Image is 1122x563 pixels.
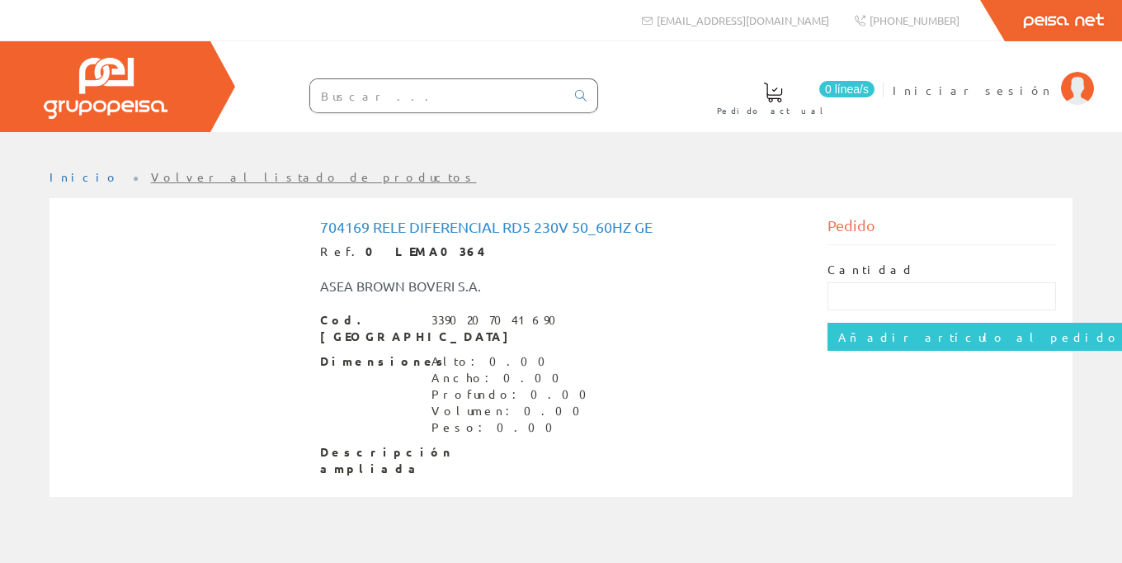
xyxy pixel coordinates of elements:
span: [PHONE_NUMBER] [870,13,959,27]
span: 0 línea/s [819,81,874,97]
div: Pedido [827,215,1057,245]
h1: 704169 Rele Diferencial Rd5 230v 50_60hz Ge [320,219,803,235]
div: ASEA BROWN BOVERI S.A. [308,277,604,296]
img: Grupo Peisa [44,58,167,119]
span: Pedido actual [717,102,829,119]
span: Descripción ampliada [320,444,419,477]
a: Iniciar sesión [893,69,1094,84]
span: [EMAIL_ADDRESS][DOMAIN_NAME] [657,13,829,27]
div: Ancho: 0.00 [431,370,596,386]
span: Iniciar sesión [893,82,1053,98]
div: Alto: 0.00 [431,353,596,370]
div: Volumen: 0.00 [431,403,596,419]
strong: 0 LEMA0364 [365,244,485,258]
label: Cantidad [827,262,915,278]
div: Peso: 0.00 [431,419,596,436]
div: Ref. [320,244,803,260]
span: Cod. [GEOGRAPHIC_DATA] [320,312,419,345]
a: Volver al listado de productos [151,169,477,184]
a: Inicio [49,169,120,184]
div: Profundo: 0.00 [431,386,596,403]
input: Buscar ... [310,79,565,112]
span: Dimensiones [320,353,419,370]
div: 3390207041690 [431,312,566,329]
